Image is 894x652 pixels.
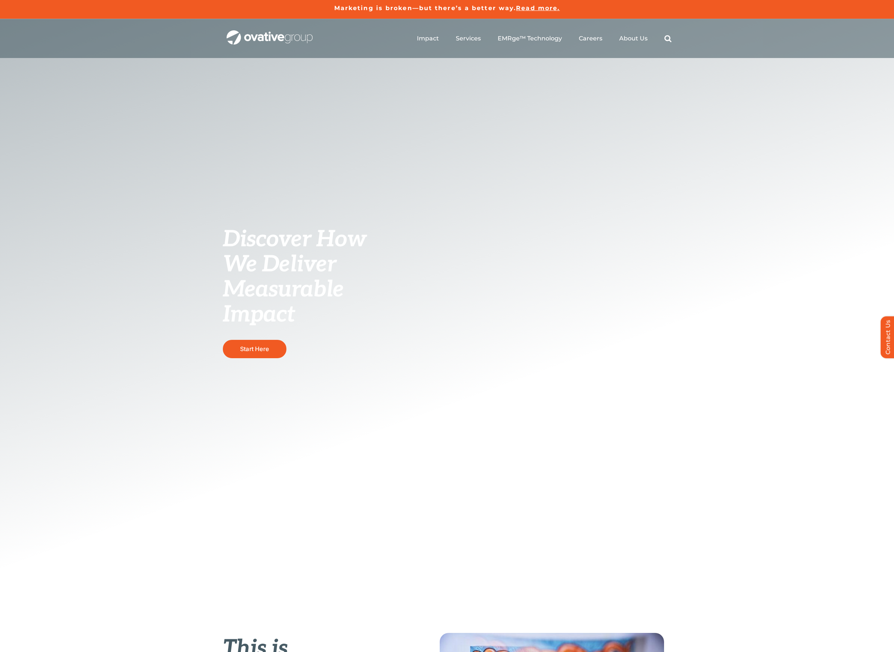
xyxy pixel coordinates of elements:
[417,35,439,42] a: Impact
[579,35,602,42] a: Careers
[334,4,516,12] a: Marketing is broken—but there’s a better way.
[223,251,344,328] span: We Deliver Measurable Impact
[240,345,269,353] span: Start Here
[516,4,560,12] a: Read more.
[456,35,481,42] a: Services
[664,35,672,42] a: Search
[227,30,313,37] a: OG_Full_horizontal_WHT
[223,340,286,358] a: Start Here
[223,226,366,253] span: Discover How
[619,35,648,42] a: About Us
[498,35,562,42] a: EMRge™ Technology
[417,27,672,51] nav: Menu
